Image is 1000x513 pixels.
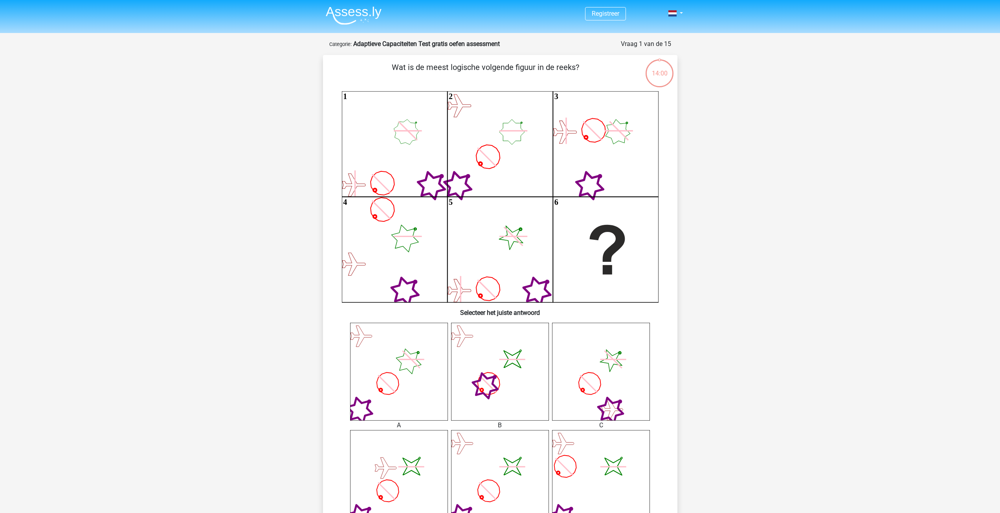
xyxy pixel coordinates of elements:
[554,198,558,206] text: 6
[445,421,555,430] div: B
[546,421,656,430] div: C
[336,61,635,85] p: Wat is de meest logische volgende figuur in de reeks?
[344,421,454,430] div: A
[329,41,352,47] small: Categorie:
[592,10,619,17] a: Registreer
[645,59,674,78] div: 14:00
[353,40,500,48] strong: Adaptieve Capaciteiten Test gratis oefen assessment
[449,198,453,206] text: 5
[621,39,671,49] div: Vraag 1 van de 15
[554,92,558,101] text: 3
[449,92,453,101] text: 2
[343,198,347,206] text: 4
[336,303,665,316] h6: Selecteer het juiste antwoord
[326,6,382,25] img: Assessly
[343,92,347,101] text: 1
